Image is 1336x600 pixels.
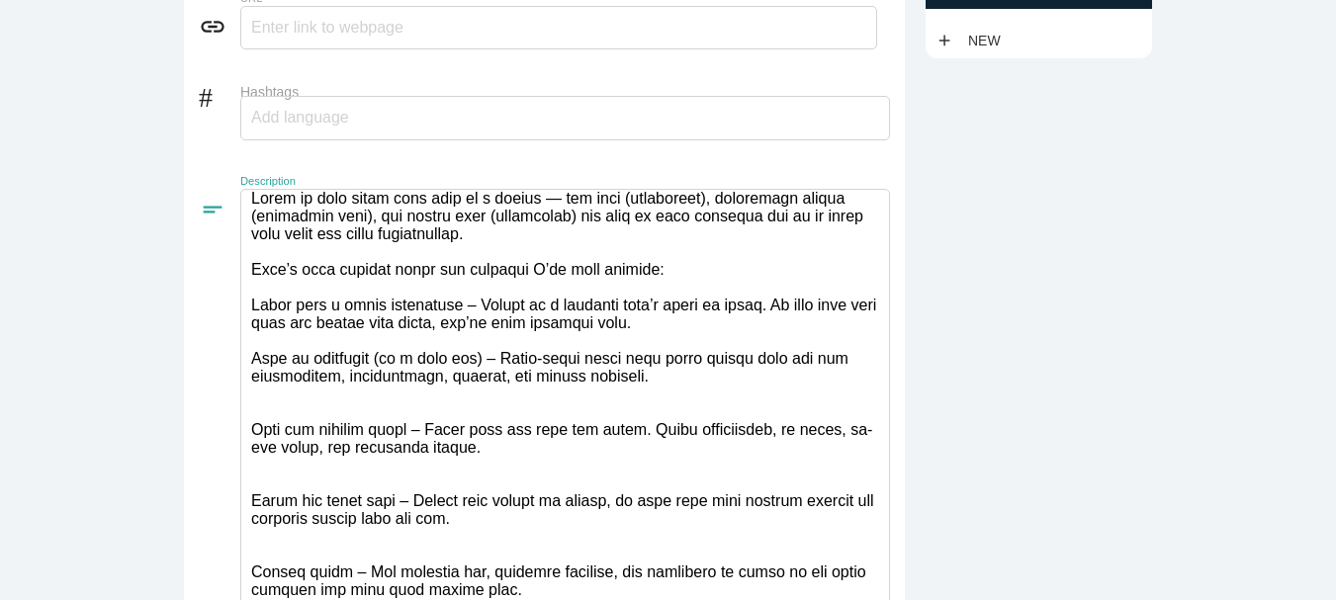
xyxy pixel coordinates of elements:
[935,23,953,58] i: add
[199,13,240,41] i: link
[935,23,1011,58] a: addNew
[240,175,760,188] label: Description
[199,196,240,223] i: short_text
[199,79,240,107] i: #
[240,84,890,100] label: Hashtags
[251,97,370,138] input: Add language
[240,6,877,49] input: Enter link to webpage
